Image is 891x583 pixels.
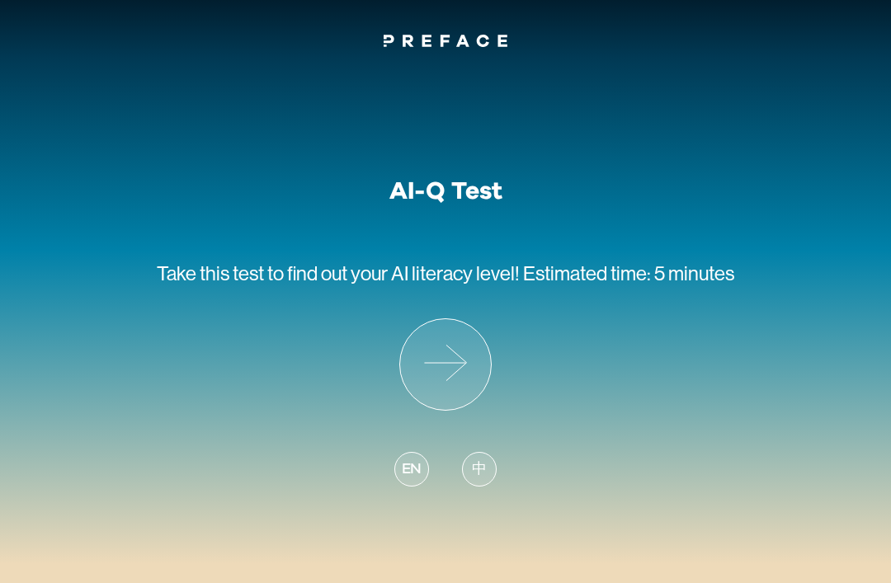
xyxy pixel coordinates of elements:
span: Estimated time: 5 minutes [523,262,734,284]
span: find out your AI literacy level! [287,262,520,284]
span: EN [402,458,422,481]
h1: AI-Q Test [389,176,502,206]
span: Take this test to [157,262,284,284]
span: 中 [472,458,487,481]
